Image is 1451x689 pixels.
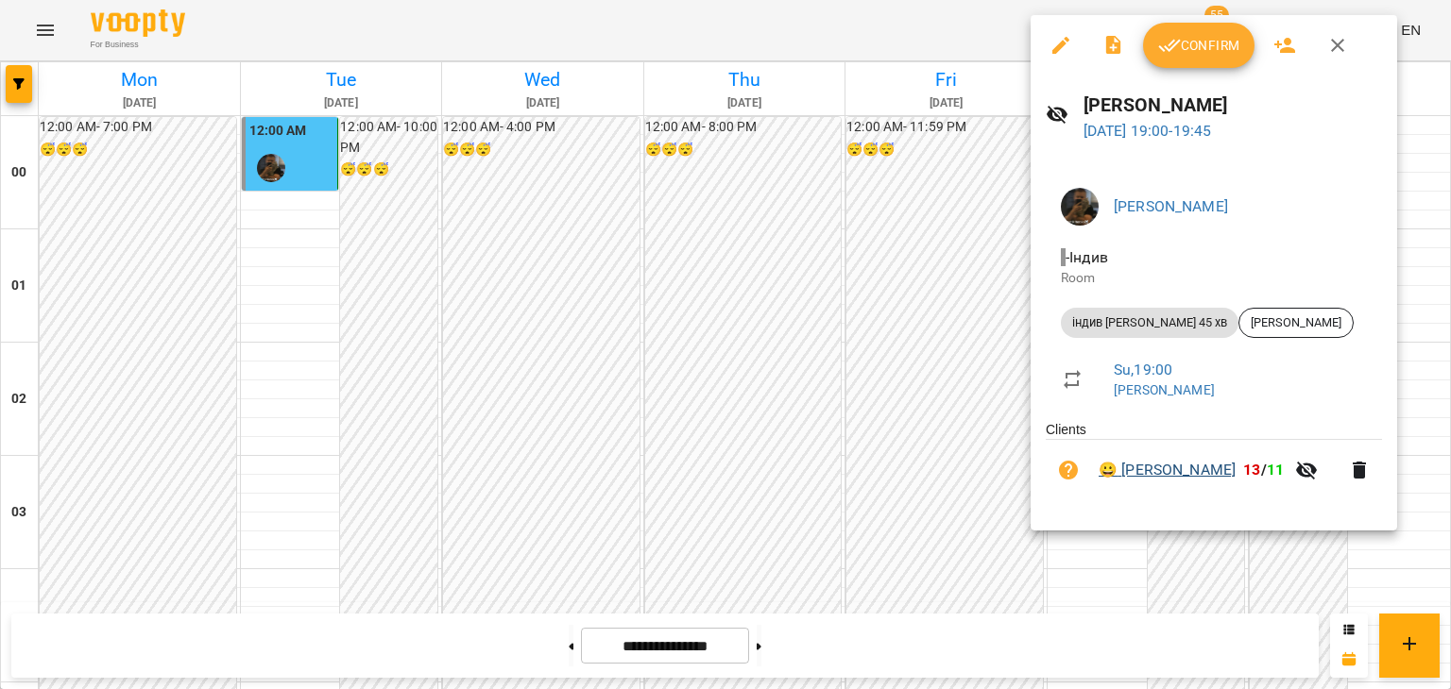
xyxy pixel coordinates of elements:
[1158,34,1239,57] span: Confirm
[1061,248,1112,266] span: - Індив
[1046,420,1382,508] ul: Clients
[1046,447,1091,493] button: Unpaid. Bill the attendance?
[1061,314,1238,331] span: індив [PERSON_NAME] 45 хв
[1099,459,1236,481] a: 😀 [PERSON_NAME]
[1143,23,1255,68] button: Confirm
[1243,461,1260,479] span: 13
[1084,122,1212,140] a: [DATE] 19:00-19:45
[1239,314,1353,331] span: [PERSON_NAME]
[1084,91,1382,120] h6: [PERSON_NAME]
[1061,188,1099,226] img: 38836d50468c905d322a6b1b27ef4d16.jpg
[1114,361,1172,378] a: Su , 19:00
[1238,308,1354,338] div: [PERSON_NAME]
[1114,382,1215,397] a: [PERSON_NAME]
[1243,461,1284,479] b: /
[1061,269,1367,288] p: Room
[1267,461,1284,479] span: 11
[1114,197,1228,215] a: [PERSON_NAME]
